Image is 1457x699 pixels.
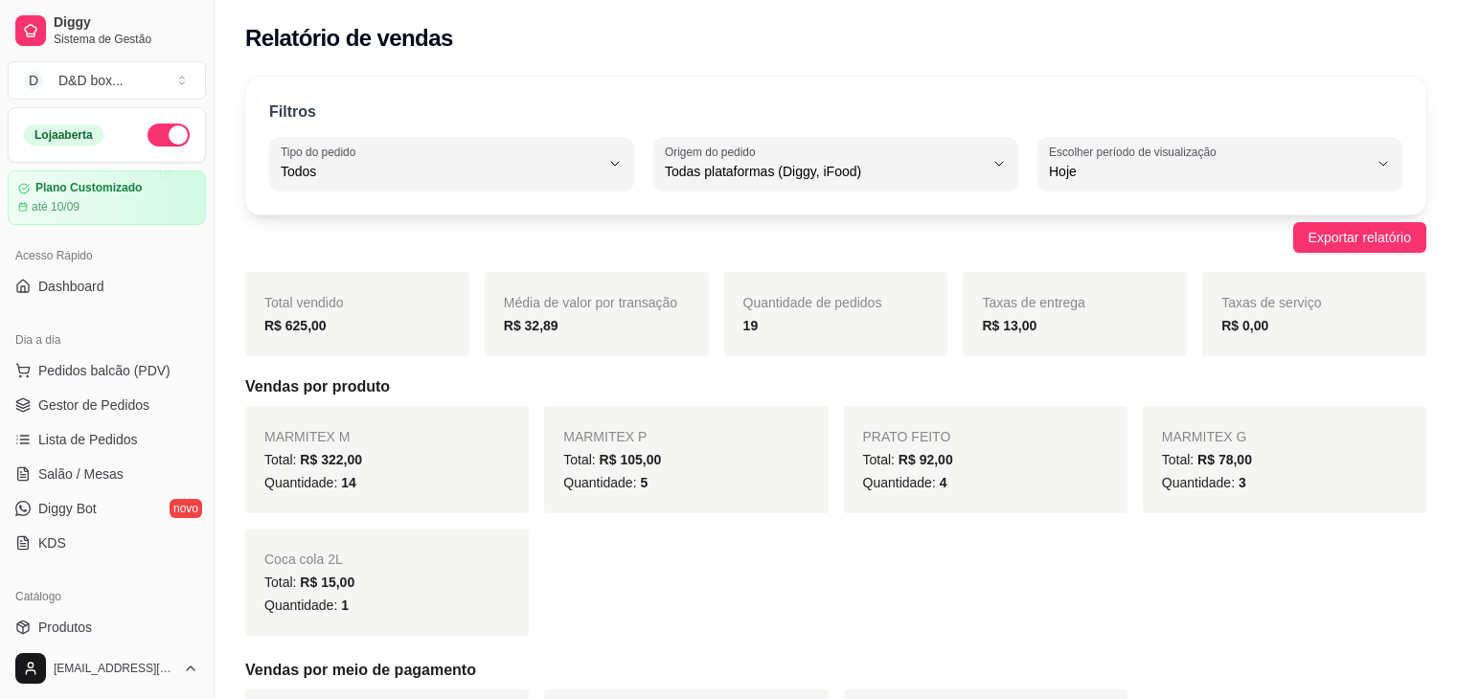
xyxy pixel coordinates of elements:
[1049,162,1368,181] span: Hoje
[665,144,762,160] label: Origem do pedido
[8,325,206,355] div: Dia a dia
[38,430,138,449] span: Lista de Pedidos
[1309,227,1411,248] span: Exportar relatório
[269,101,316,124] p: Filtros
[264,598,349,613] span: Quantidade:
[281,144,362,160] label: Tipo do pedido
[1049,144,1222,160] label: Escolher período de visualização
[563,452,661,467] span: Total:
[8,240,206,271] div: Acesso Rápido
[58,71,124,90] div: D&D box ...
[8,424,206,455] a: Lista de Pedidos
[35,181,142,195] article: Plano Customizado
[1162,475,1246,490] span: Quantidade:
[38,277,104,296] span: Dashboard
[8,581,206,612] div: Catálogo
[653,137,1018,191] button: Origem do pedidoTodas plataformas (Diggy, iFood)
[8,8,206,54] a: DiggySistema de Gestão
[54,32,198,47] span: Sistema de Gestão
[264,575,354,590] span: Total:
[1221,295,1321,310] span: Taxas de serviço
[269,137,634,191] button: Tipo do pedidoTodos
[563,475,648,490] span: Quantidade:
[665,162,984,181] span: Todas plataformas (Diggy, iFood)
[54,661,175,676] span: [EMAIL_ADDRESS][DOMAIN_NAME]
[504,318,558,333] strong: R$ 32,89
[54,14,198,32] span: Diggy
[863,475,947,490] span: Quantidade:
[264,429,350,444] span: MARMITEX M
[245,659,1426,682] h5: Vendas por meio de pagamento
[1162,429,1247,444] span: MARMITEX G
[8,528,206,558] a: KDS
[38,533,66,552] span: KDS
[264,475,356,490] span: Quantidade:
[1239,475,1246,490] span: 3
[940,475,947,490] span: 4
[8,612,206,643] a: Produtos
[264,295,344,310] span: Total vendido
[24,71,43,90] span: D
[24,124,103,146] div: Loja aberta
[341,475,356,490] span: 14
[1197,452,1252,467] span: R$ 78,00
[8,645,206,691] button: [EMAIL_ADDRESS][DOMAIN_NAME]
[899,452,953,467] span: R$ 92,00
[1293,222,1426,253] button: Exportar relatório
[8,355,206,386] button: Pedidos balcão (PDV)
[264,452,362,467] span: Total:
[563,429,647,444] span: MARMITEX P
[504,295,677,310] span: Média de valor por transação
[863,429,951,444] span: PRATO FEITO
[1221,318,1268,333] strong: R$ 0,00
[863,452,953,467] span: Total:
[743,295,882,310] span: Quantidade de pedidos
[8,493,206,524] a: Diggy Botnovo
[640,475,648,490] span: 5
[264,552,343,567] span: Coca cola 2L
[300,575,354,590] span: R$ 15,00
[300,452,362,467] span: R$ 322,00
[38,395,149,415] span: Gestor de Pedidos
[8,170,206,225] a: Plano Customizadoaté 10/09
[281,162,600,181] span: Todos
[982,295,1084,310] span: Taxas de entrega
[341,598,349,613] span: 1
[38,499,97,518] span: Diggy Bot
[38,361,171,380] span: Pedidos balcão (PDV)
[8,271,206,302] a: Dashboard
[743,318,759,333] strong: 19
[264,318,327,333] strong: R$ 625,00
[38,464,124,484] span: Salão / Mesas
[245,23,453,54] h2: Relatório de vendas
[8,459,206,489] a: Salão / Mesas
[8,390,206,420] a: Gestor de Pedidos
[600,452,662,467] span: R$ 105,00
[1037,137,1402,191] button: Escolher período de visualizaçãoHoje
[8,61,206,100] button: Select a team
[32,199,80,214] article: até 10/09
[245,375,1426,398] h5: Vendas por produto
[148,124,190,147] button: Alterar Status
[38,618,92,637] span: Produtos
[982,318,1036,333] strong: R$ 13,00
[1162,452,1252,467] span: Total:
